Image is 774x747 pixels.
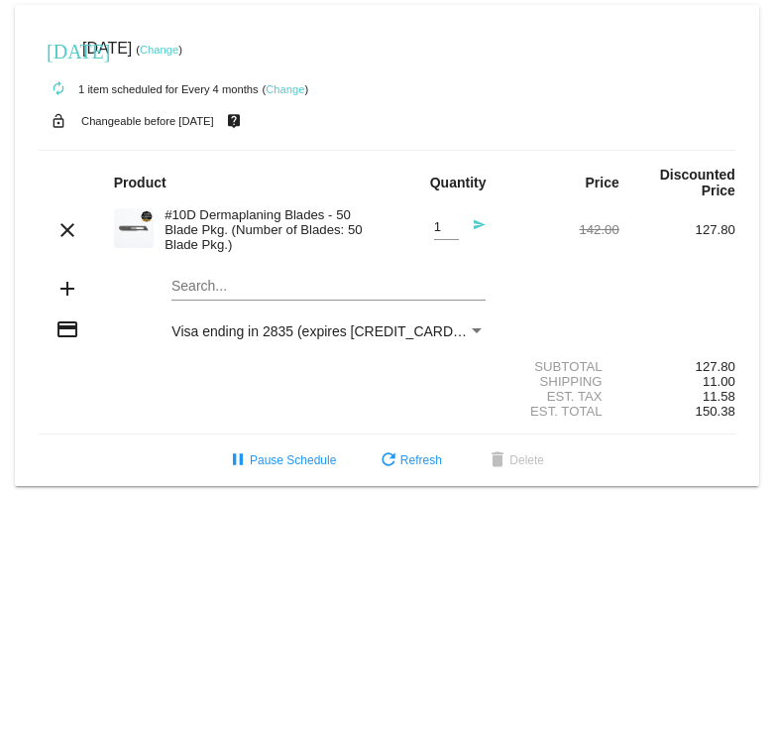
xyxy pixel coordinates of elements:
button: Pause Schedule [210,442,352,478]
div: 127.80 [619,359,735,374]
strong: Quantity [430,175,487,190]
button: Delete [470,442,560,478]
mat-icon: credit_card [55,317,79,341]
span: Refresh [377,453,442,467]
div: Shipping [503,374,619,389]
input: Quantity [434,220,459,235]
small: ( ) [263,83,309,95]
div: 127.80 [619,222,735,237]
div: #10D Dermaplaning Blades - 50 Blade Pkg. (Number of Blades: 50 Blade Pkg.) [155,207,387,252]
mat-icon: [DATE] [47,38,70,62]
span: Delete [486,453,544,467]
div: Subtotal [503,359,619,374]
input: Search... [171,279,486,295]
div: Est. Tax [503,389,619,404]
strong: Discounted Price [660,167,735,198]
a: Change [140,44,178,56]
a: Change [266,83,304,95]
mat-icon: add [55,277,79,301]
mat-icon: send [462,218,486,242]
mat-icon: clear [55,218,79,242]
span: Visa ending in 2835 (expires [CREDIT_CARD_DATA]) [171,323,503,339]
mat-icon: pause [226,449,250,473]
small: ( ) [136,44,182,56]
span: 11.58 [703,389,735,404]
mat-icon: lock_open [47,108,70,134]
span: 150.38 [696,404,735,419]
small: Changeable before [DATE] [81,115,214,127]
button: Refresh [361,442,458,478]
small: 1 item scheduled for Every 4 months [39,83,259,95]
mat-icon: delete [486,449,509,473]
strong: Product [114,175,166,190]
span: 11.00 [703,374,735,389]
mat-select: Payment Method [171,323,486,339]
div: 142.00 [503,222,619,237]
mat-icon: refresh [377,449,400,473]
div: Est. Total [503,404,619,419]
strong: Price [586,175,619,190]
span: Pause Schedule [226,453,336,467]
mat-icon: live_help [222,108,246,134]
img: dermaplanepro-10d-dermaplaning-blade-close-up.png [114,208,154,248]
mat-icon: autorenew [47,77,70,101]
